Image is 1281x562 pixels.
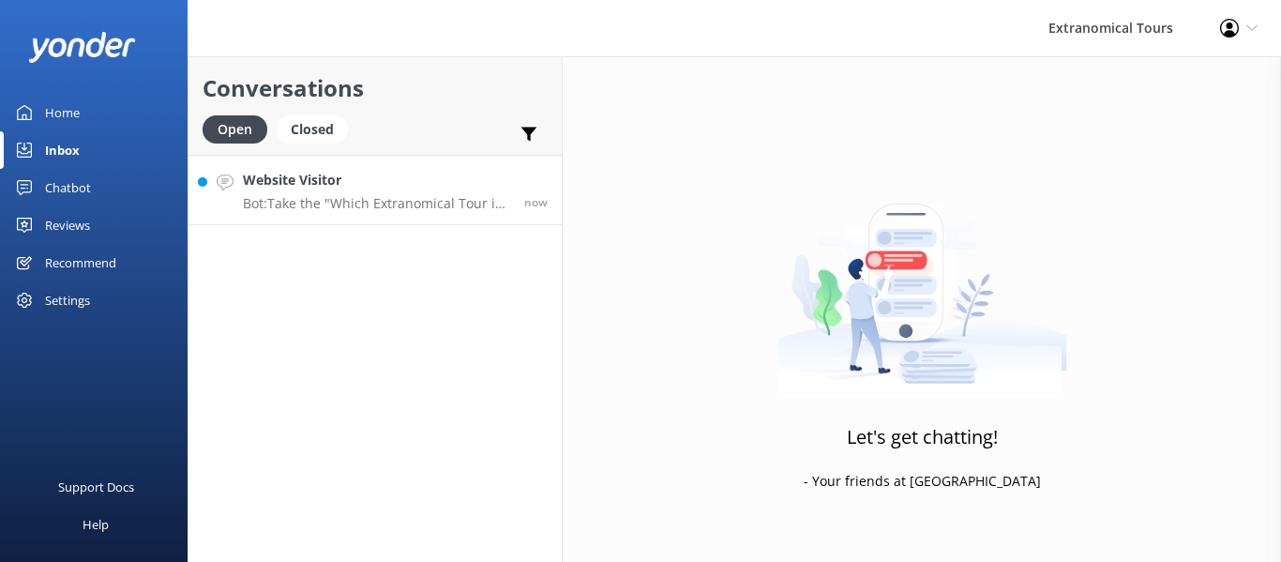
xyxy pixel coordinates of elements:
span: Oct 05 2025 09:12am (UTC -07:00) America/Tijuana [524,194,548,210]
div: Settings [45,281,90,319]
div: Closed [277,115,348,144]
div: Help [83,506,109,543]
div: Reviews [45,206,90,244]
div: Chatbot [45,169,91,206]
div: Support Docs [58,468,134,506]
img: artwork of a man stealing a conversation from at giant smartphone [777,164,1067,399]
a: Website VisitorBot:Take the "Which Extranomical Tour is Right for Me?" quiz [URL][DOMAIN_NAME] .now [188,155,562,225]
div: Inbox [45,131,80,169]
img: yonder-white-logo.png [28,32,136,63]
p: Bot: Take the "Which Extranomical Tour is Right for Me?" quiz [URL][DOMAIN_NAME] . [243,195,510,212]
a: Open [203,118,277,139]
div: Home [45,94,80,131]
div: Open [203,115,267,144]
div: Recommend [45,244,116,281]
h3: Let's get chatting! [847,422,998,452]
p: - Your friends at [GEOGRAPHIC_DATA] [804,471,1041,492]
h4: Website Visitor [243,170,510,190]
a: Closed [277,118,357,139]
h2: Conversations [203,70,548,106]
